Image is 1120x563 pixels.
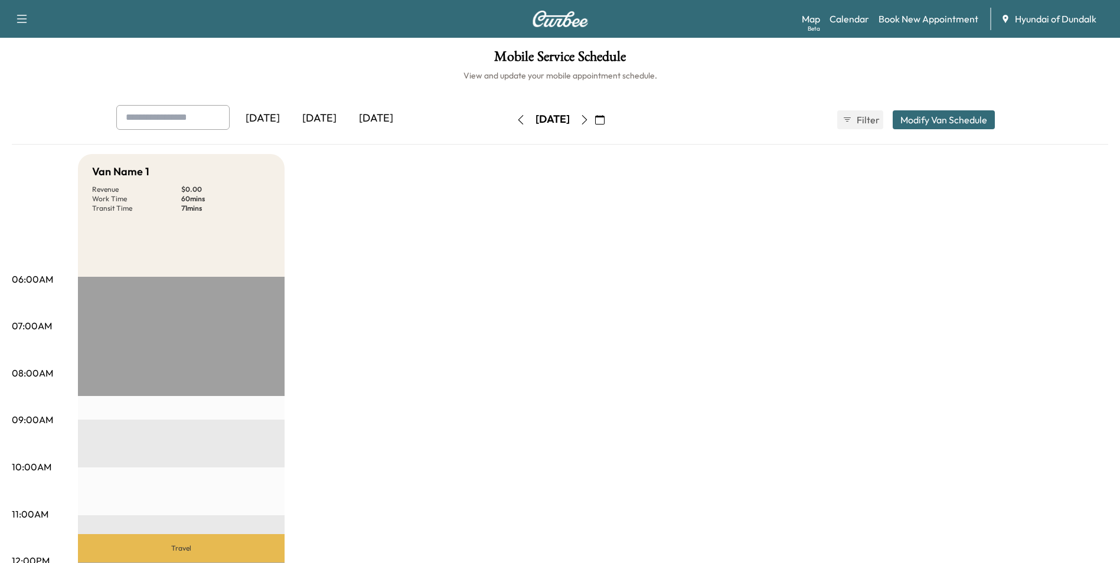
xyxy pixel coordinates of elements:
[181,204,270,213] p: 71 mins
[830,12,869,26] a: Calendar
[535,112,570,127] div: [DATE]
[291,105,348,132] div: [DATE]
[532,11,589,27] img: Curbee Logo
[879,12,978,26] a: Book New Appointment
[12,50,1108,70] h1: Mobile Service Schedule
[234,105,291,132] div: [DATE]
[857,113,878,127] span: Filter
[12,272,53,286] p: 06:00AM
[92,163,149,180] h5: Van Name 1
[12,366,53,380] p: 08:00AM
[837,110,883,129] button: Filter
[181,194,270,204] p: 60 mins
[12,70,1108,81] h6: View and update your mobile appointment schedule.
[12,460,51,474] p: 10:00AM
[78,534,285,562] p: Travel
[12,319,52,333] p: 07:00AM
[92,194,181,204] p: Work Time
[808,24,820,33] div: Beta
[1015,12,1096,26] span: Hyundai of Dundalk
[181,185,270,194] p: $ 0.00
[92,185,181,194] p: Revenue
[348,105,404,132] div: [DATE]
[893,110,995,129] button: Modify Van Schedule
[802,12,820,26] a: MapBeta
[92,204,181,213] p: Transit Time
[12,413,53,427] p: 09:00AM
[12,507,48,521] p: 11:00AM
